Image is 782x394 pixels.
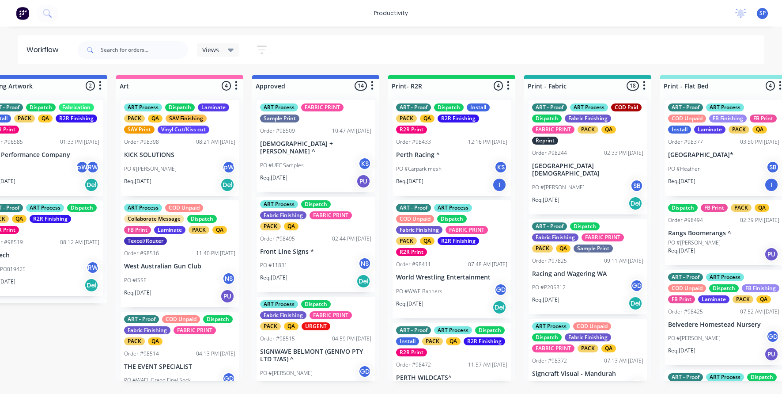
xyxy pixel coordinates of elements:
[332,127,371,135] div: 10:47 AM [DATE]
[332,335,371,343] div: 04:59 PM [DATE]
[750,115,777,122] div: FB Print
[332,235,371,243] div: 02:44 PM [DATE]
[396,215,434,223] div: COD Unpaid
[630,379,643,393] div: GD
[124,115,145,122] div: PACK
[222,372,235,385] div: GD
[124,226,151,234] div: FB Print
[556,245,570,252] div: QA
[582,233,624,241] div: FABRIC PRINT
[284,222,298,230] div: QA
[212,226,227,234] div: QA
[709,284,739,292] div: Dispatch
[668,138,703,146] div: Order #98377
[26,45,63,55] div: Workflow
[764,247,778,261] div: PU
[124,315,159,323] div: ART - Proof
[124,138,159,146] div: Order #98398
[220,178,234,192] div: Del
[396,374,507,382] p: PERTH WILDCATS^
[706,373,744,381] div: ART Process
[668,177,695,185] p: Req. [DATE]
[86,261,99,274] div: RW
[260,300,298,308] div: ART Process
[260,174,287,182] p: Req. [DATE]
[124,363,235,371] p: THE EVENT SPECIALIST
[158,126,209,134] div: Vinyl Cut/Kiss cut
[740,138,779,146] div: 03:50 PM [DATE]
[124,151,235,159] p: KICK SOLUTIONS
[260,211,306,219] div: Fabric Finishing
[668,273,703,281] div: ART - Proof
[668,230,779,237] p: Rangs Boomerangs ^
[532,149,567,157] div: Order #98244
[370,7,412,20] div: productivity
[260,222,281,230] div: PACK
[301,103,344,111] div: FABRIC PRINT
[396,177,423,185] p: Req. [DATE]
[438,115,479,122] div: R2R Finishing
[532,103,567,111] div: ART - Proof
[437,215,467,223] div: Dispatch
[84,278,98,292] div: Del
[124,350,159,358] div: Order #98514
[422,337,443,345] div: PACK
[494,161,507,174] div: KS
[565,333,611,341] div: Fabric Finishing
[396,287,442,295] p: PO #WWE Banners
[701,204,728,212] div: FB Print
[396,165,442,173] p: PO #Carpark mesh
[260,115,299,122] div: Sample Print
[356,274,370,288] div: Del
[532,222,567,230] div: ART - Proof
[706,103,744,111] div: ART Process
[731,204,752,212] div: PACK
[202,45,219,54] span: Views
[124,263,235,270] p: West Australian Gun Club
[668,308,703,316] div: Order #98425
[301,300,331,308] div: Dispatch
[310,211,352,219] div: FABRIC PRINT
[124,177,151,185] p: Req. [DATE]
[220,289,234,303] div: PU
[86,161,99,174] div: RW
[124,337,145,345] div: PACK
[766,161,779,174] div: SB
[468,260,507,268] div: 07:48 AM [DATE]
[16,7,29,20] img: Factory
[420,237,434,245] div: QA
[756,295,771,303] div: QA
[393,200,511,318] div: ART - ProofART ProcessCOD UnpaidDispatchFabric FinishingFABRIC PRINTPACKQAR2R FinishingR2R PrintO...
[468,361,507,369] div: 11:57 AM [DATE]
[668,115,706,122] div: COD Unpaid
[148,337,162,345] div: QA
[755,204,769,212] div: QA
[747,373,777,381] div: Dispatch
[532,322,570,330] div: ART Process
[532,184,585,191] p: PO #[PERSON_NAME]
[124,126,155,134] div: SAV Print
[165,103,195,111] div: Dispatch
[668,103,703,111] div: ART - Proof
[124,376,191,384] p: PO #WAFL Grand Final Sock
[742,284,779,292] div: FB Finishing
[396,361,431,369] div: Order #98472
[668,295,695,303] div: FB Print
[301,200,331,208] div: Dispatch
[628,296,642,310] div: Del
[529,219,647,315] div: ART - ProofDispatchFabric FinishingFABRIC PRINTPACKQASample PrintOrder #9782509:11 AM [DATE]Racin...
[260,261,287,269] p: PO #11831
[766,330,779,343] div: GD
[740,216,779,224] div: 02:39 PM [DATE]
[668,151,779,159] p: [GEOGRAPHIC_DATA]*
[124,165,177,173] p: PO #[PERSON_NAME]
[356,174,370,188] div: PU
[26,103,56,111] div: Dispatch
[260,200,298,208] div: ART Process
[764,178,778,192] div: I
[573,322,611,330] div: COD Unpaid
[668,247,695,255] p: Req. [DATE]
[434,103,464,111] div: Dispatch
[396,138,431,146] div: Order #98433
[668,334,721,342] p: PO #[PERSON_NAME]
